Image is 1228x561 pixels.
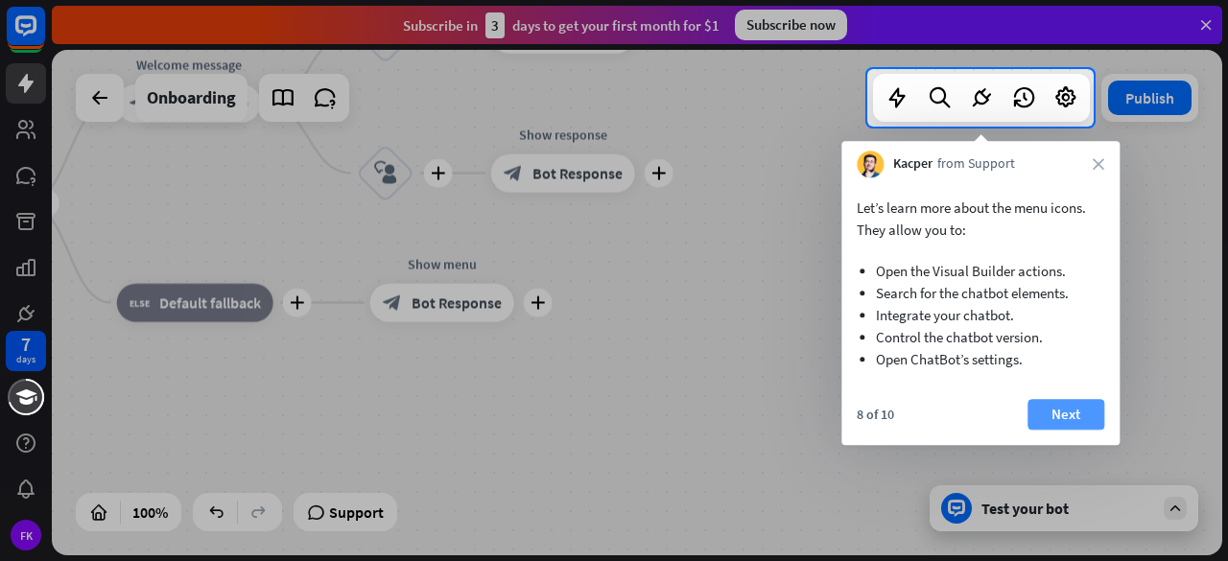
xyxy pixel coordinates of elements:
li: Control the chatbot version. [876,326,1085,348]
span: from Support [937,155,1015,175]
li: Search for the chatbot elements. [876,282,1085,304]
button: Open LiveChat chat widget [15,8,73,65]
i: close [1093,158,1104,170]
button: Next [1027,399,1104,430]
p: Let’s learn more about the menu icons. They allow you to: [857,197,1104,241]
li: Integrate your chatbot. [876,304,1085,326]
li: Open ChatBot’s settings. [876,348,1085,370]
li: Open the Visual Builder actions. [876,260,1085,282]
div: 8 of 10 [857,406,894,423]
span: Kacper [893,155,933,175]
